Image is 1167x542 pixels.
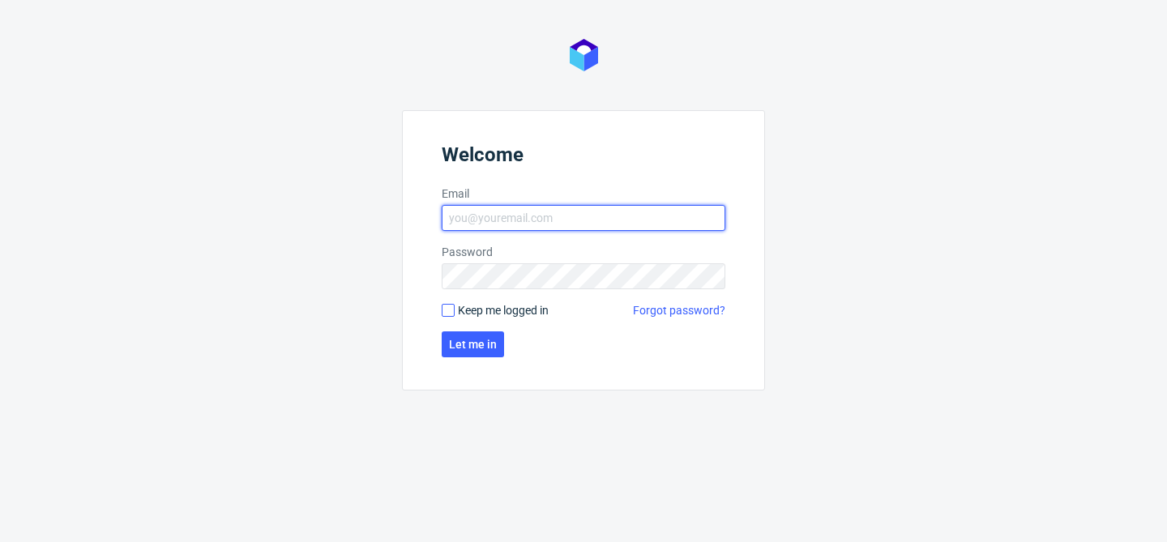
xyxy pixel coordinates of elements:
input: you@youremail.com [442,205,725,231]
label: Password [442,244,725,260]
button: Let me in [442,331,504,357]
header: Welcome [442,143,725,173]
span: Keep me logged in [458,302,549,318]
span: Let me in [449,339,497,350]
label: Email [442,186,725,202]
a: Forgot password? [633,302,725,318]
